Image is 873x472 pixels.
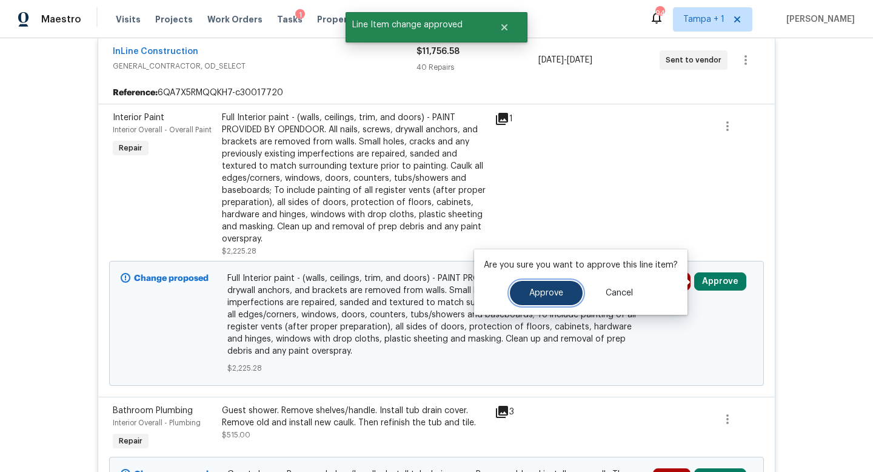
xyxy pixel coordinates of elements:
[222,405,487,429] div: Guest shower. Remove shelves/handle. Install tub drain cover. Remove old and install new caulk. T...
[113,60,416,72] span: GENERAL_CONTRACTOR, OD_SELECT
[586,281,652,305] button: Cancel
[567,56,592,64] span: [DATE]
[416,61,538,73] div: 40 Repairs
[155,13,193,25] span: Projects
[484,15,524,39] button: Close
[113,126,212,133] span: Interior Overall - Overall Paint
[295,9,305,21] div: 1
[113,47,198,56] a: InLine Construction
[114,435,147,447] span: Repair
[484,259,678,271] p: Are you sure you want to approve this line item?
[207,13,263,25] span: Work Orders
[98,82,775,104] div: 6QA7X5RMQQKH7-c30017720
[510,281,583,305] button: Approve
[113,113,164,122] span: Interior Paint
[317,13,364,25] span: Properties
[114,142,147,154] span: Repair
[666,54,726,66] span: Sent to vendor
[538,54,592,66] span: -
[529,289,563,298] span: Approve
[606,289,633,298] span: Cancel
[222,431,250,439] span: $515.00
[416,47,460,56] span: $11,756.58
[346,12,484,38] span: Line Item change approved
[277,15,303,24] span: Tasks
[538,56,564,64] span: [DATE]
[781,13,855,25] span: [PERSON_NAME]
[222,112,487,245] div: Full Interior paint - (walls, ceilings, trim, and doors) - PAINT PROVIDED BY OPENDOOR. All nails,...
[227,272,646,357] span: Full Interior paint - (walls, ceilings, trim, and doors) - PAINT PROVIDED BY OPENDOOR. All nails,...
[694,272,746,291] button: Approve
[222,248,256,255] span: $2,225.28
[495,405,542,419] div: 3
[134,274,209,283] b: Change proposed
[495,112,542,126] div: 1
[113,419,201,426] span: Interior Overall - Plumbing
[655,7,664,19] div: 94
[113,406,193,415] span: Bathroom Plumbing
[227,362,646,374] span: $2,225.28
[116,13,141,25] span: Visits
[683,13,724,25] span: Tampa + 1
[113,87,158,99] b: Reference:
[41,13,81,25] span: Maestro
